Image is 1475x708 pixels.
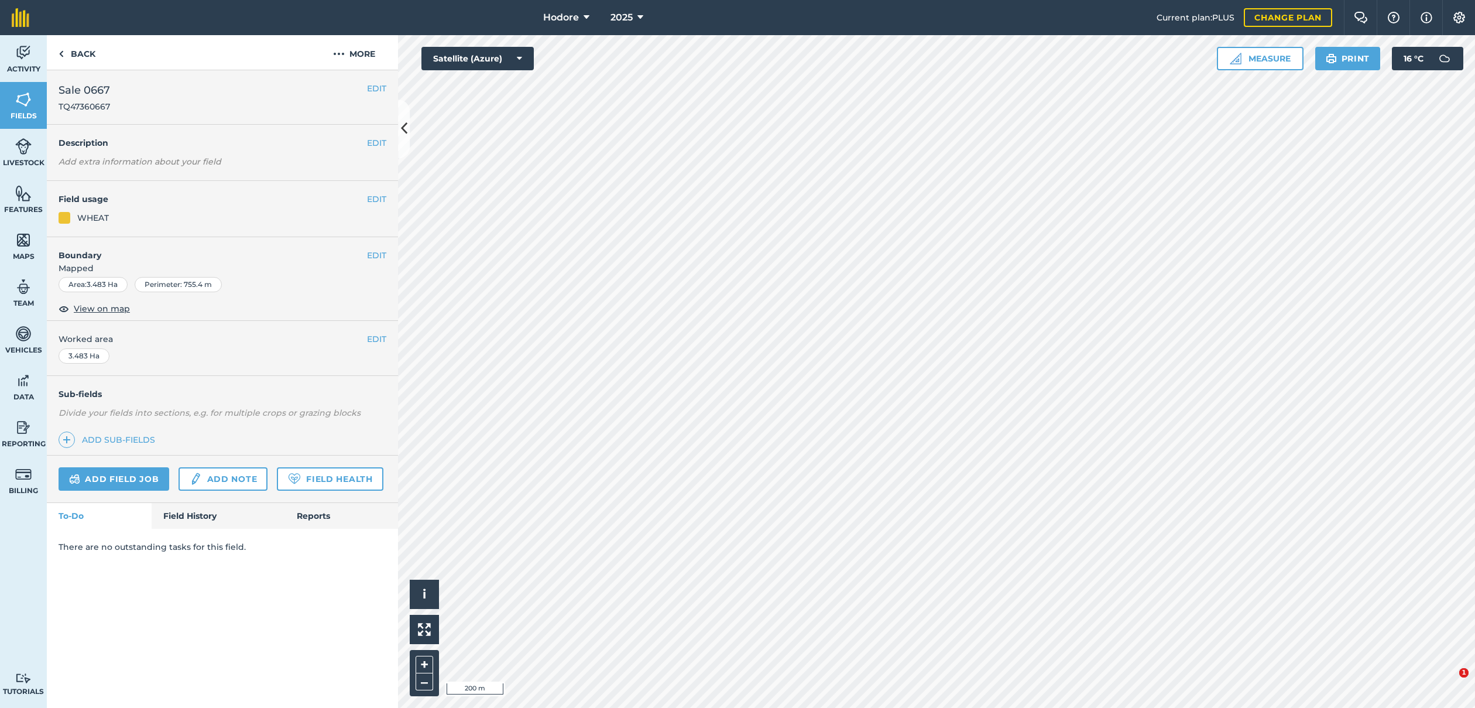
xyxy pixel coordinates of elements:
[15,325,32,343] img: svg+xml;base64,PD94bWwgdmVyc2lvbj0iMS4wIiBlbmNvZGluZz0idXRmLTgiPz4KPCEtLSBHZW5lcmF0b3I6IEFkb2JlIE...
[59,101,110,112] span: TQ47360667
[63,433,71,447] img: svg+xml;base64,PHN2ZyB4bWxucz0iaHR0cDovL3d3dy53My5vcmcvMjAwMC9zdmciIHdpZHRoPSIxNCIgaGVpZ2h0PSIyNC...
[418,623,431,636] img: Four arrows, one pointing top left, one top right, one bottom right and the last bottom left
[1157,11,1234,24] span: Current plan : PLUS
[59,302,69,316] img: svg+xml;base64,PHN2ZyB4bWxucz0iaHR0cDovL3d3dy53My5vcmcvMjAwMC9zdmciIHdpZHRoPSIxOCIgaGVpZ2h0PSIyNC...
[59,408,361,418] em: Divide your fields into sections, e.g. for multiple crops or grazing blocks
[410,580,439,609] button: i
[59,541,386,553] p: There are no outstanding tasks for this field.
[310,35,398,70] button: More
[1404,47,1423,70] span: 16 ° C
[1452,12,1466,23] img: A cog icon
[47,503,152,529] a: To-Do
[59,333,386,346] span: Worked area
[15,466,32,483] img: svg+xml;base64,PD94bWwgdmVyc2lvbj0iMS4wIiBlbmNvZGluZz0idXRmLTgiPz4KPCEtLSBHZW5lcmF0b3I6IEFkb2JlIE...
[15,278,32,296] img: svg+xml;base64,PD94bWwgdmVyc2lvbj0iMS4wIiBlbmNvZGluZz0idXRmLTgiPz4KPCEtLSBHZW5lcmF0b3I6IEFkb2JlIE...
[367,333,386,346] button: EDIT
[47,262,398,275] span: Mapped
[421,47,534,70] button: Satellite (Azure)
[1326,52,1337,66] img: svg+xml;base64,PHN2ZyB4bWxucz0iaHR0cDovL3d3dy53My5vcmcvMjAwMC9zdmciIHdpZHRoPSIxOSIgaGVpZ2h0PSIyNC...
[15,419,32,436] img: svg+xml;base64,PD94bWwgdmVyc2lvbj0iMS4wIiBlbmNvZGluZz0idXRmLTgiPz4KPCEtLSBHZW5lcmF0b3I6IEFkb2JlIE...
[47,35,107,70] a: Back
[1387,12,1401,23] img: A question mark icon
[333,47,345,61] img: svg+xml;base64,PHN2ZyB4bWxucz0iaHR0cDovL3d3dy53My5vcmcvMjAwMC9zdmciIHdpZHRoPSIyMCIgaGVpZ2h0PSIyNC...
[152,503,284,529] a: Field History
[189,472,202,486] img: svg+xml;base64,PD94bWwgdmVyc2lvbj0iMS4wIiBlbmNvZGluZz0idXRmLTgiPz4KPCEtLSBHZW5lcmF0b3I6IEFkb2JlIE...
[610,11,633,25] span: 2025
[59,193,367,206] h4: Field usage
[1230,53,1241,64] img: Ruler icon
[59,432,160,448] a: Add sub-fields
[416,673,433,690] button: –
[12,8,29,27] img: fieldmargin Logo
[179,467,267,491] a: Add note
[1244,8,1332,27] a: Change plan
[47,388,398,401] h4: Sub-fields
[277,467,383,491] a: Field Health
[1392,47,1463,70] button: 16 °C
[416,656,433,673] button: +
[74,302,130,315] span: View on map
[1433,47,1456,70] img: svg+xml;base64,PD94bWwgdmVyc2lvbj0iMS4wIiBlbmNvZGluZz0idXRmLTgiPz4KPCEtLSBHZW5lcmF0b3I6IEFkb2JlIE...
[1315,47,1381,70] button: Print
[59,136,386,149] h4: Description
[59,348,109,364] div: 3.483 Ha
[543,11,579,25] span: Hodore
[1459,668,1469,678] span: 1
[15,91,32,108] img: svg+xml;base64,PHN2ZyB4bWxucz0iaHR0cDovL3d3dy53My5vcmcvMjAwMC9zdmciIHdpZHRoPSI1NiIgaGVpZ2h0PSI2MC...
[59,277,128,292] div: Area : 3.483 Ha
[47,237,367,262] h4: Boundary
[15,44,32,61] img: svg+xml;base64,PD94bWwgdmVyc2lvbj0iMS4wIiBlbmNvZGluZz0idXRmLTgiPz4KPCEtLSBHZW5lcmF0b3I6IEFkb2JlIE...
[15,138,32,155] img: svg+xml;base64,PD94bWwgdmVyc2lvbj0iMS4wIiBlbmNvZGluZz0idXRmLTgiPz4KPCEtLSBHZW5lcmF0b3I6IEFkb2JlIE...
[59,302,130,316] button: View on map
[367,82,386,95] button: EDIT
[59,156,221,167] em: Add extra information about your field
[367,249,386,262] button: EDIT
[59,82,110,98] span: Sale 0667
[1354,12,1368,23] img: Two speech bubbles overlapping with the left bubble in the forefront
[59,467,169,491] a: Add field job
[15,231,32,249] img: svg+xml;base64,PHN2ZyB4bWxucz0iaHR0cDovL3d3dy53My5vcmcvMjAwMC9zdmciIHdpZHRoPSI1NiIgaGVpZ2h0PSI2MC...
[423,587,426,601] span: i
[1435,668,1463,696] iframe: Intercom live chat
[285,503,398,529] a: Reports
[59,47,64,61] img: svg+xml;base64,PHN2ZyB4bWxucz0iaHR0cDovL3d3dy53My5vcmcvMjAwMC9zdmciIHdpZHRoPSI5IiBoZWlnaHQ9IjI0Ii...
[135,277,222,292] div: Perimeter : 755.4 m
[367,136,386,149] button: EDIT
[15,184,32,202] img: svg+xml;base64,PHN2ZyB4bWxucz0iaHR0cDovL3d3dy53My5vcmcvMjAwMC9zdmciIHdpZHRoPSI1NiIgaGVpZ2h0PSI2MC...
[15,372,32,389] img: svg+xml;base64,PD94bWwgdmVyc2lvbj0iMS4wIiBlbmNvZGluZz0idXRmLTgiPz4KPCEtLSBHZW5lcmF0b3I6IEFkb2JlIE...
[1217,47,1304,70] button: Measure
[69,472,80,486] img: svg+xml;base64,PD94bWwgdmVyc2lvbj0iMS4wIiBlbmNvZGluZz0idXRmLTgiPz4KPCEtLSBHZW5lcmF0b3I6IEFkb2JlIE...
[1421,11,1432,25] img: svg+xml;base64,PHN2ZyB4bWxucz0iaHR0cDovL3d3dy53My5vcmcvMjAwMC9zdmciIHdpZHRoPSIxNyIgaGVpZ2h0PSIxNy...
[367,193,386,206] button: EDIT
[77,211,109,224] div: WHEAT
[15,673,32,684] img: svg+xml;base64,PD94bWwgdmVyc2lvbj0iMS4wIiBlbmNvZGluZz0idXRmLTgiPz4KPCEtLSBHZW5lcmF0b3I6IEFkb2JlIE...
